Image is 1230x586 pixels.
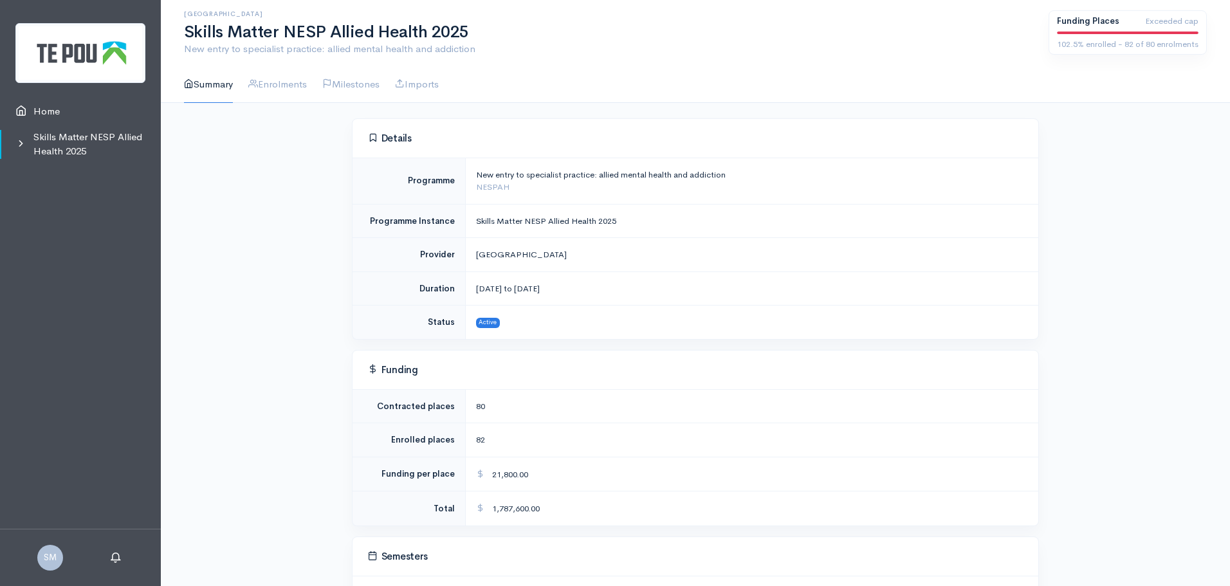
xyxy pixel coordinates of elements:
td: 82 [465,423,1038,457]
span: Exceeded cap [1145,15,1198,28]
td: Contracted places [353,389,465,423]
a: Enrolments [248,66,307,103]
h6: [GEOGRAPHIC_DATA] [184,10,1033,17]
td: Programme Instance [353,204,465,238]
td: 80 [465,389,1038,423]
h4: Semesters [368,551,1023,562]
a: SM [37,551,63,563]
td: Provider [353,238,465,272]
h4: Details [368,133,1023,144]
td: New entry to specialist practice: allied mental health and addiction [465,158,1038,204]
td: Enrolled places [353,423,465,457]
td: Programme [353,158,465,204]
td: [GEOGRAPHIC_DATA] [465,238,1038,272]
h1: Skills Matter NESP Allied Health 2025 [184,23,1033,42]
td: [DATE] to [DATE] [465,271,1038,306]
td: 1,787,600.00 [465,491,1038,526]
div: 102.5% enrolled - 82 of 80 enrolments [1057,38,1198,51]
td: Funding per place [353,457,465,491]
a: Imports [395,66,439,103]
span: Active [476,318,500,328]
p: New entry to specialist practice: allied mental health and addiction [184,42,1033,57]
td: Skills Matter NESP Allied Health 2025 [465,204,1038,238]
td: 21,800.00 [465,457,1038,491]
img: Te Pou [15,23,145,83]
a: Summary [184,66,233,103]
td: Duration [353,271,465,306]
b: Funding Places [1057,15,1119,26]
h4: Funding [368,364,1023,376]
a: Milestones [322,66,380,103]
td: Total [353,491,465,526]
span: SM [37,545,63,571]
div: NESPAH [476,181,1023,194]
td: Status [353,306,465,339]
